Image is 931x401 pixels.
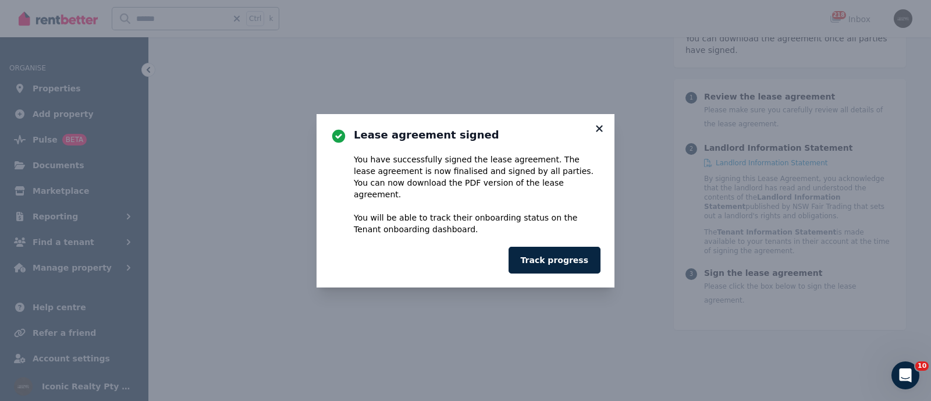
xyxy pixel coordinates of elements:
[891,361,919,389] iframe: Intercom live chat
[915,361,929,371] span: 10
[354,154,600,235] div: You have successfully signed the lease agreement. The lease agreement is now . You can now downlo...
[454,166,591,176] span: finalised and signed by all parties
[354,128,600,142] h3: Lease agreement signed
[509,247,600,274] button: Track progress
[354,212,600,235] p: You will be able to track their onboarding status on the Tenant onboarding dashboard.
